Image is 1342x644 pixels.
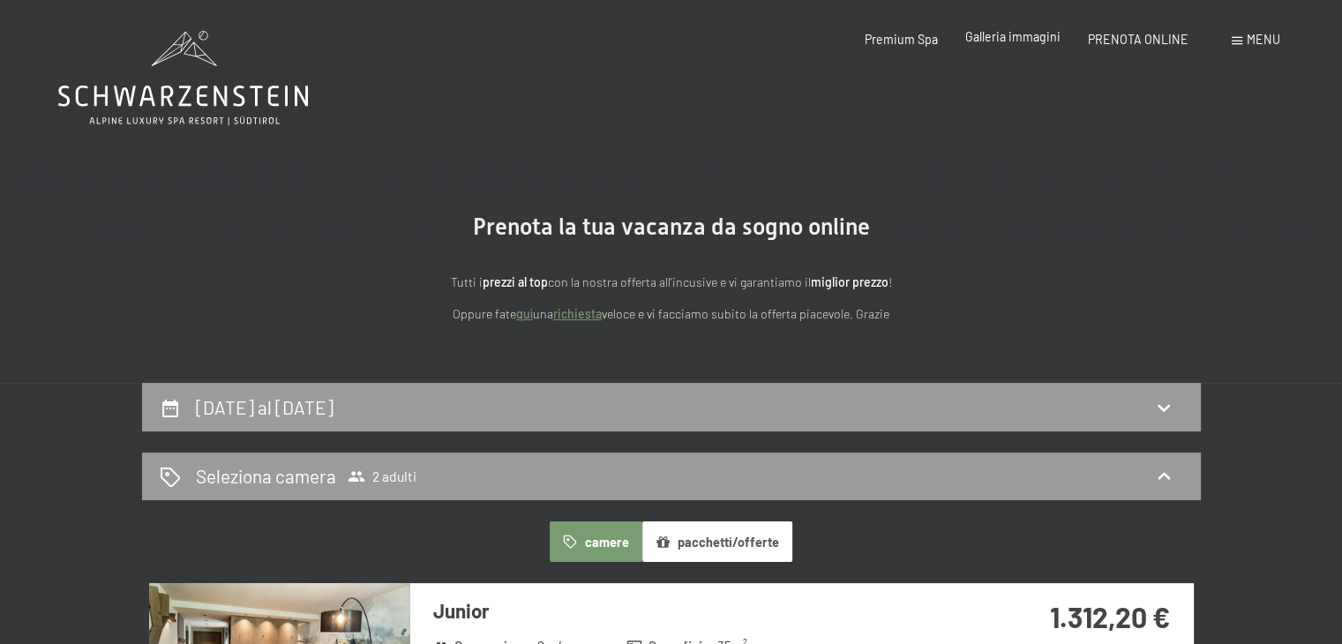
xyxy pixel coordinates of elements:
p: Oppure fate una veloce e vi facciamo subito la offerta piacevole. Grazie [283,304,1060,325]
span: Menu [1247,32,1280,47]
h2: [DATE] al [DATE] [196,396,334,418]
a: richiesta [553,306,602,321]
h3: Junior [433,597,958,625]
strong: prezzi al top [483,274,548,289]
button: camere [550,521,641,562]
strong: 1.312,20 € [1050,600,1170,633]
a: quì [516,306,533,321]
span: Prenota la tua vacanza da sogno online [473,213,870,240]
a: Galleria immagini [965,29,1061,44]
span: 2 adulti [348,468,416,485]
p: Tutti i con la nostra offerta all'incusive e vi garantiamo il ! [283,273,1060,293]
strong: miglior prezzo [811,274,888,289]
button: pacchetti/offerte [642,521,792,562]
h2: Seleziona camera [196,463,336,489]
a: Premium Spa [865,32,938,47]
a: PRENOTA ONLINE [1088,32,1188,47]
